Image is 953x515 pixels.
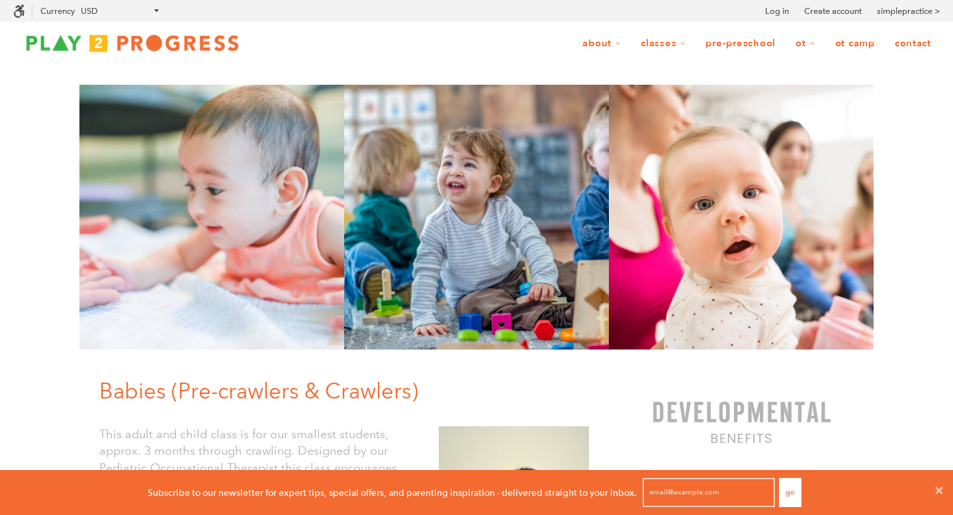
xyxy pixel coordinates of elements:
[779,478,801,507] button: Go
[787,31,824,56] a: OT
[574,31,629,56] a: About
[697,31,784,56] a: Pre-Preschool
[886,31,940,56] a: Contact
[99,376,599,406] h1: Babies (Pre-crawlers & Crawlers)
[148,485,637,500] p: Subscribe to our newsletter for expert tips, special offers, and parenting inspiration - delivere...
[40,6,75,16] label: Currency
[877,5,940,18] a: simplepractice >
[827,31,884,56] a: OT Camp
[13,30,251,56] img: Play2Progress logo
[804,5,862,18] a: Create account
[765,5,789,18] a: Log in
[632,31,694,56] a: Classes
[643,478,775,507] input: email@example.com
